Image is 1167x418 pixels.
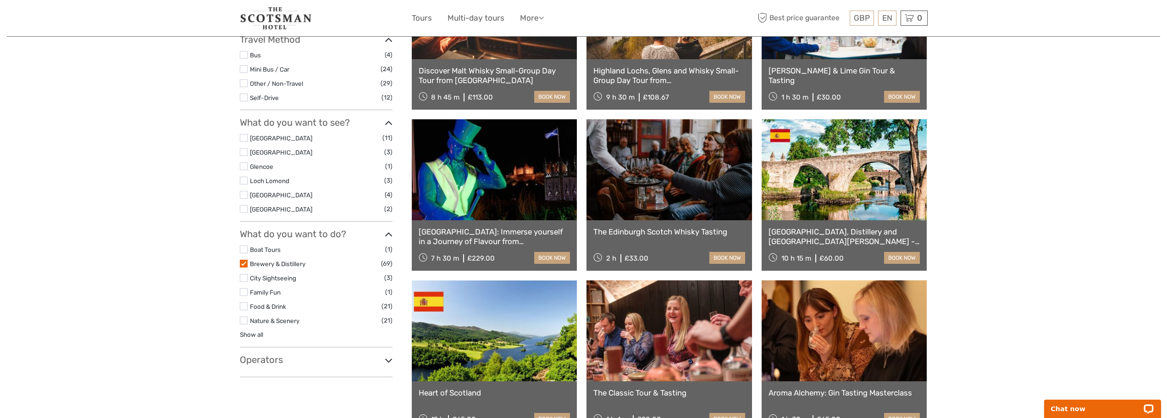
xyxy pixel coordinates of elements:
a: Multi-day tours [448,11,504,25]
a: The Edinburgh Scotch Whisky Tasting [593,227,745,236]
span: (1) [385,244,393,255]
a: book now [884,91,920,103]
a: book now [884,252,920,264]
div: £108.67 [643,93,669,101]
a: book now [709,252,745,264]
a: Glencoe [250,163,273,170]
a: Highland Lochs, Glens and Whisky Small-Group Day Tour from [GEOGRAPHIC_DATA] [593,66,745,85]
span: (1) [385,161,393,172]
span: (29) [381,78,393,89]
span: (21) [382,315,393,326]
a: [GEOGRAPHIC_DATA] [250,134,312,142]
span: Best price guarantee [756,11,847,26]
a: Discover Malt Whisky Small-Group Day Tour from [GEOGRAPHIC_DATA] [419,66,570,85]
div: £113.00 [468,93,493,101]
span: (21) [382,301,393,312]
span: 8 h 45 m [431,93,459,101]
a: More [520,11,544,25]
a: [GEOGRAPHIC_DATA] [250,206,312,213]
a: Brewery & Distillery [250,260,305,268]
a: Aroma Alchemy: Gin Tasting Masterclass [769,388,920,397]
span: (4) [385,189,393,200]
a: book now [534,252,570,264]
span: (3) [384,273,393,283]
a: Self-Drive [250,94,279,101]
span: (69) [381,258,393,269]
h3: Travel Method [240,34,393,45]
span: 0 [916,13,924,22]
span: (11) [382,133,393,143]
span: (4) [385,50,393,60]
span: (24) [381,64,393,74]
a: Tours [412,11,432,25]
a: Mini Bus / Car [250,66,289,73]
a: Food & Drink [250,303,286,310]
a: Nature & Scenery [250,317,299,324]
span: (3) [384,175,393,186]
span: 7 h 30 m [431,254,459,262]
span: 9 h 30 m [606,93,635,101]
span: 1 h 30 m [781,93,808,101]
a: book now [709,91,745,103]
a: Family Fun [250,289,281,296]
a: Bus [250,51,261,59]
a: [GEOGRAPHIC_DATA] [250,191,312,199]
a: book now [534,91,570,103]
span: (12) [382,92,393,103]
span: (3) [384,147,393,157]
span: GBP [854,13,870,22]
a: Heart of Scotland [419,388,570,397]
a: Other / Non-Travel [250,80,303,87]
a: [GEOGRAPHIC_DATA]: Immerse yourself in a Journey of Flavour from [GEOGRAPHIC_DATA] to [PERSON_NAM... [419,227,570,246]
h3: Operators [240,354,393,365]
img: 681-f48ba2bd-dfbf-4b64-890c-b5e5c75d9d66_logo_small.jpg [240,7,312,29]
div: EN [878,11,896,26]
h3: What do you want to do? [240,229,393,240]
a: Boat Tours [250,246,281,253]
iframe: LiveChat chat widget [1038,389,1167,418]
a: The Classic Tour & Tasting [593,388,745,397]
a: [PERSON_NAME] & Lime Gin Tour & Tasting [769,66,920,85]
div: £229.00 [467,254,495,262]
h3: What do you want to see? [240,117,393,128]
span: 10 h 15 m [781,254,811,262]
div: £60.00 [819,254,844,262]
span: (2) [384,204,393,214]
span: (1) [385,287,393,297]
a: [GEOGRAPHIC_DATA], Distillery and [GEOGRAPHIC_DATA][PERSON_NAME] - Spanish Tour Guide [769,227,920,246]
div: £30.00 [817,93,841,101]
a: [GEOGRAPHIC_DATA] [250,149,312,156]
div: £33.00 [625,254,648,262]
span: 2 h [606,254,616,262]
a: City Sightseeing [250,274,296,282]
a: Show all [240,331,263,338]
a: Loch Lomond [250,177,289,184]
